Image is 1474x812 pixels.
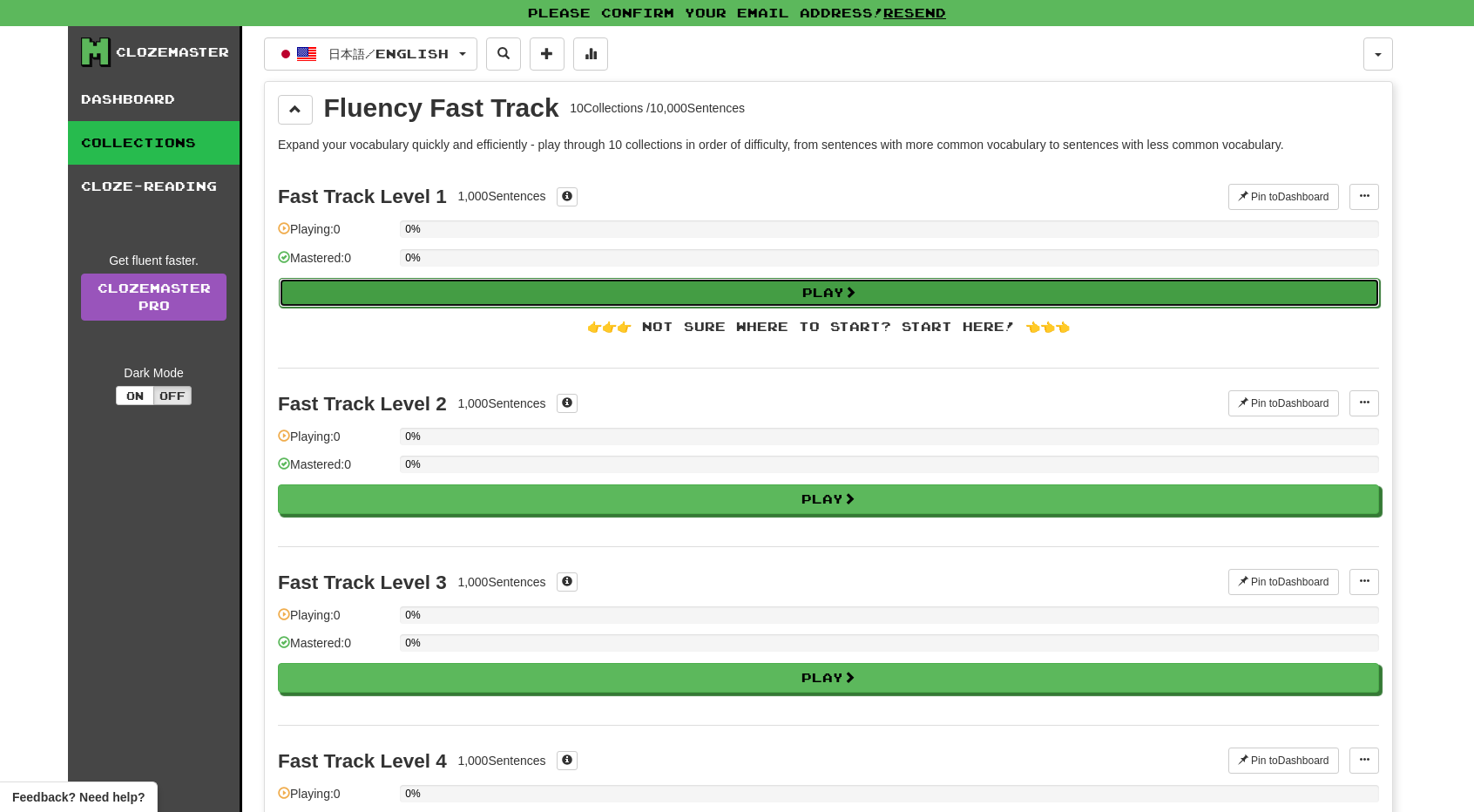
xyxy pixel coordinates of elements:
div: 1,000 Sentences [457,573,545,591]
button: Pin toDashboard [1228,390,1339,416]
div: 10 Collections / 10,000 Sentences [570,99,745,117]
button: 日本語/English [264,37,477,71]
a: Dashboard [68,78,240,121]
button: On [116,386,154,405]
div: Clozemaster [116,44,229,61]
div: Playing: 0 [278,428,391,457]
button: Add sentence to collection [530,37,565,71]
div: 1,000 Sentences [457,187,545,205]
div: Fluency Fast Track [324,95,559,121]
button: Off [153,386,192,405]
div: Fast Track Level 3 [278,572,447,593]
div: Mastered: 0 [278,456,391,484]
button: Pin toDashboard [1228,569,1339,595]
div: Playing: 0 [278,220,391,249]
div: Playing: 0 [278,606,391,635]
div: Mastered: 0 [278,634,391,663]
div: 1,000 Sentences [457,395,545,412]
div: Fast Track Level 1 [278,186,447,207]
div: Get fluent faster. [81,252,227,269]
div: Dark Mode [81,364,227,382]
button: Pin toDashboard [1228,184,1339,210]
div: Fast Track Level 4 [278,750,447,772]
button: Search sentences [486,37,521,71]
a: ClozemasterPro [81,274,227,321]
div: Mastered: 0 [278,249,391,278]
a: Resend [883,5,946,20]
span: 日本語 / English [328,46,449,61]
p: Expand your vocabulary quickly and efficiently - play through 10 collections in order of difficul... [278,136,1379,153]
a: Cloze-Reading [68,165,240,208]
button: Play [279,278,1380,308]
button: Play [278,484,1379,514]
button: Play [278,663,1379,693]
div: 👉👉👉 Not sure where to start? Start here! 👈👈👈 [278,318,1379,335]
span: Open feedback widget [12,788,145,806]
a: Collections [68,121,240,165]
div: Fast Track Level 2 [278,393,447,415]
button: More stats [573,37,608,71]
button: Pin toDashboard [1228,748,1339,774]
div: 1,000 Sentences [457,752,545,769]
